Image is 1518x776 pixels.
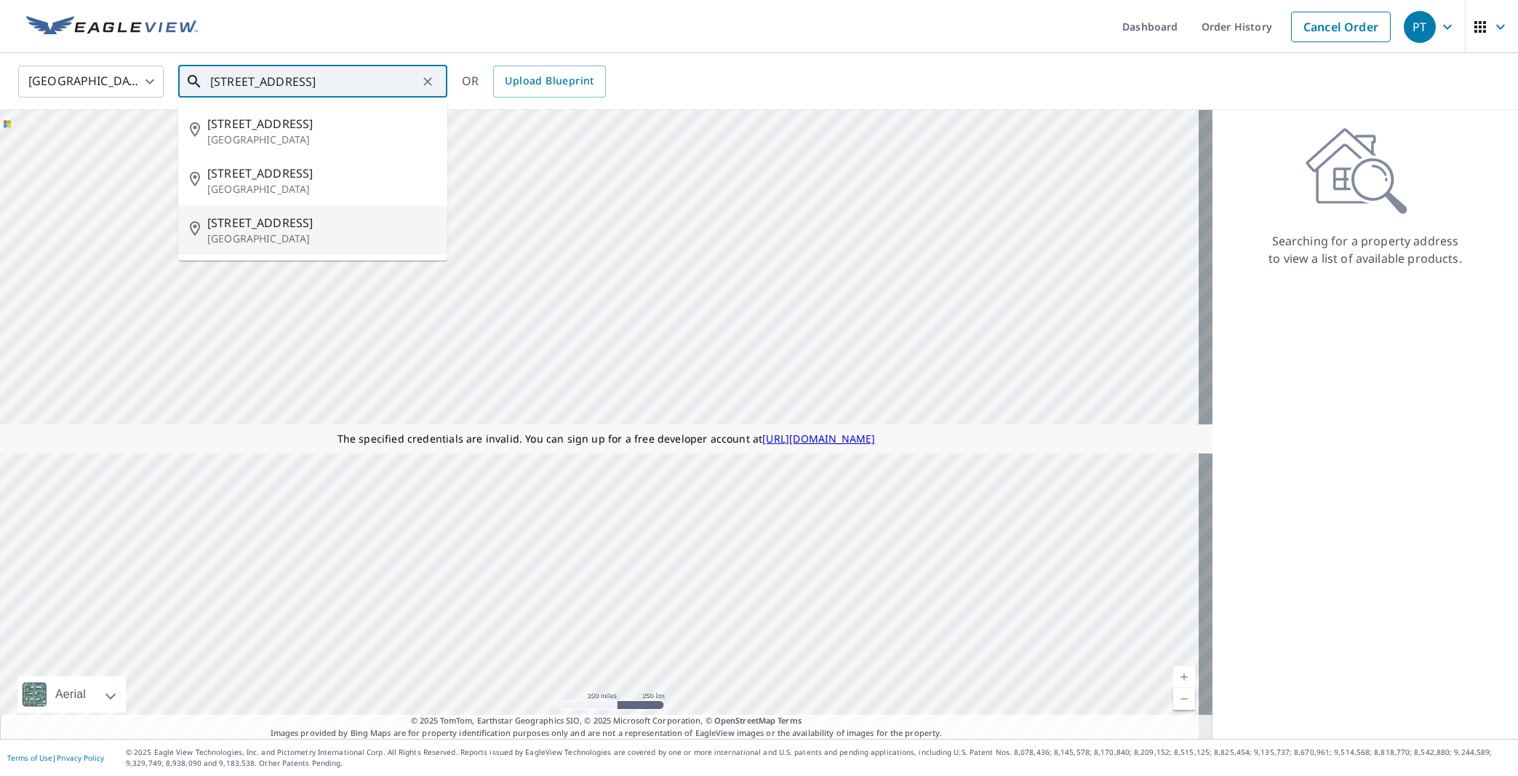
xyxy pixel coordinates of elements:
img: EV Logo [26,16,198,38]
p: © 2025 Eagle View Technologies, Inc. and Pictometry International Corp. All Rights Reserved. Repo... [126,747,1511,769]
div: Aerial [51,676,90,713]
span: [STREET_ADDRESS] [207,115,436,132]
a: Upload Blueprint [493,66,605,98]
span: [STREET_ADDRESS] [207,214,436,231]
span: [STREET_ADDRESS] [207,165,436,182]
span: Upload Blueprint [505,72,594,90]
p: [GEOGRAPHIC_DATA] [207,182,436,197]
div: PT [1404,11,1436,43]
p: | [7,753,104,762]
div: [GEOGRAPHIC_DATA] [18,61,164,102]
a: Terms of Use [7,753,52,763]
input: Search by address or latitude-longitude [210,61,418,102]
div: Aerial [17,676,126,713]
a: Terms [778,715,802,726]
a: Cancel Order [1291,12,1391,42]
div: OR [462,66,606,98]
a: Current Level 5, Zoom In [1173,666,1195,688]
p: Searching for a property address to view a list of available products. [1268,232,1463,267]
p: [GEOGRAPHIC_DATA] [207,231,436,246]
a: Privacy Policy [57,753,104,763]
a: [URL][DOMAIN_NAME] [762,432,875,446]
a: Current Level 5, Zoom Out [1173,688,1195,710]
button: Clear [418,71,438,92]
p: [GEOGRAPHIC_DATA] [207,132,436,147]
span: © 2025 TomTom, Earthstar Geographics SIO, © 2025 Microsoft Corporation, © [411,715,802,727]
a: OpenStreetMap [714,715,775,726]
